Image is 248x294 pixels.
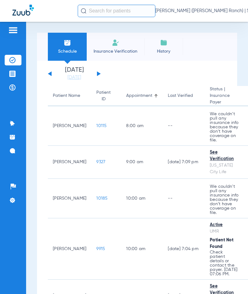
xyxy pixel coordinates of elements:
[163,106,205,146] td: --
[91,48,140,55] span: Insurance Verification
[96,89,111,102] div: Patient ID
[160,39,168,46] img: History
[8,26,18,34] img: hamburger-icon
[210,184,239,215] p: We couldn’t pull any insurance info because they don’t have coverage on file.
[210,162,239,175] div: [US_STATE] City Life
[64,39,71,46] img: Schedule
[210,92,239,106] span: Insurance Payer
[53,48,82,55] span: Schedule
[210,222,239,228] div: Active
[168,92,200,99] div: Last Verified
[121,179,163,218] td: 10:00 AM
[53,92,80,99] div: Patient Name
[126,92,158,99] div: Appointment
[149,48,178,55] span: History
[205,86,244,106] th: Status |
[96,196,108,201] span: 10185
[12,5,34,16] img: Zuub Logo
[163,218,205,280] td: [DATE] 7:04 PM
[48,146,91,179] td: [PERSON_NAME]
[56,67,93,81] li: [DATE]
[210,149,239,162] div: See Verification
[56,74,93,81] a: [DATE]
[168,92,193,99] div: Last Verified
[210,238,233,249] span: Patient Not Found
[121,218,163,280] td: 10:00 AM
[121,146,163,179] td: 9:00 AM
[163,146,205,179] td: [DATE] 7:09 PM
[96,124,107,128] span: 10115
[112,39,119,46] img: Manual Insurance Verification
[210,250,239,276] p: Check patient details or contact the payer. [DATE] 07:06 PM.
[96,160,105,164] span: 9327
[53,92,86,99] div: Patient Name
[126,92,152,99] div: Appointment
[96,89,116,102] div: Patient ID
[163,179,205,218] td: --
[210,228,239,235] div: UMR
[210,112,239,142] p: We couldn’t pull any insurance info because they don’t have coverage on file.
[121,106,163,146] td: 8:00 AM
[48,179,91,218] td: [PERSON_NAME]
[96,247,105,251] span: 9915
[48,106,91,146] td: [PERSON_NAME]
[48,218,91,280] td: [PERSON_NAME]
[81,8,86,14] img: Search Icon
[78,5,155,17] input: Search for patients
